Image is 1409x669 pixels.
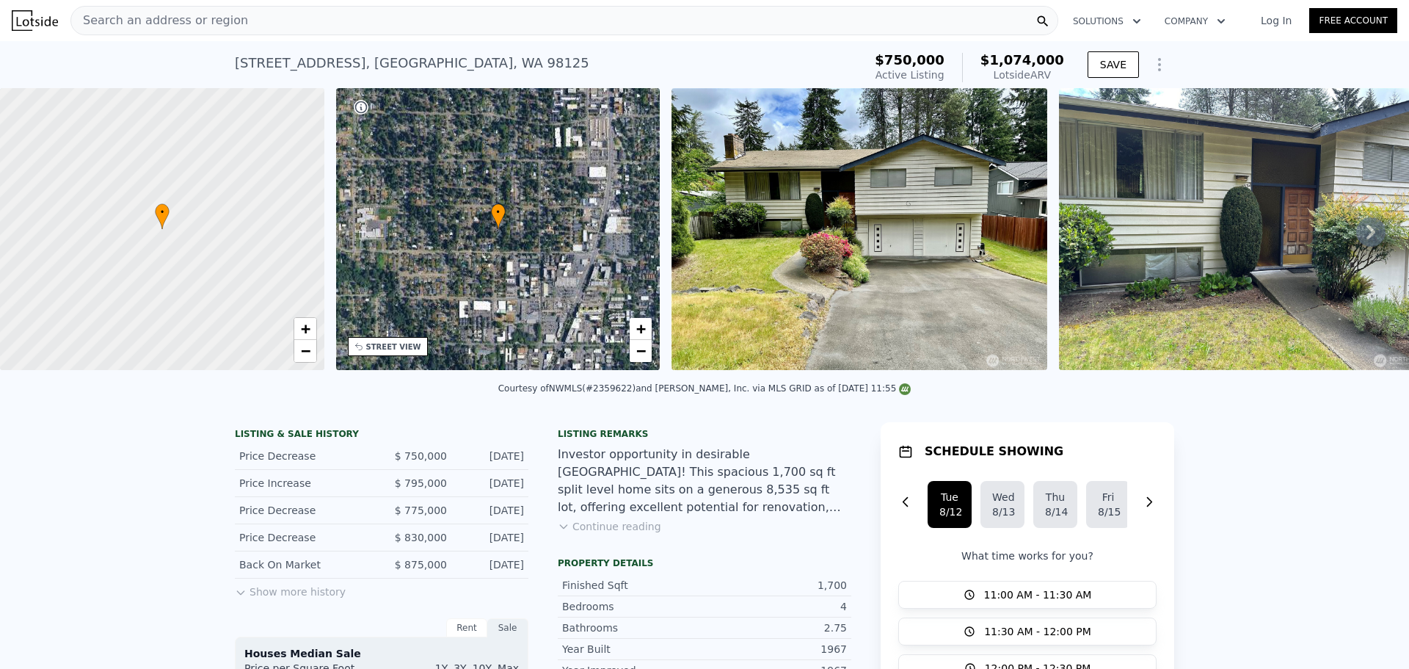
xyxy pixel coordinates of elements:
[1145,50,1174,79] button: Show Options
[459,530,524,545] div: [DATE]
[898,581,1157,609] button: 11:00 AM - 11:30 AM
[898,618,1157,646] button: 11:30 AM - 12:00 PM
[395,559,447,571] span: $ 875,000
[300,319,310,338] span: +
[636,341,646,360] span: −
[239,503,370,518] div: Price Decrease
[1061,8,1153,35] button: Solutions
[366,341,421,352] div: STREET VIEW
[1045,490,1066,505] div: Thu
[562,621,704,635] div: Bathrooms
[239,476,370,491] div: Price Increase
[395,477,447,489] span: $ 795,000
[980,68,1064,82] div: Lotside ARV
[446,618,487,637] div: Rent
[12,10,58,31] img: Lotside
[1086,481,1130,528] button: Fri8/15
[558,557,851,569] div: Property details
[239,557,370,572] div: Back On Market
[562,578,704,593] div: Finished Sqft
[704,578,847,593] div: 1,700
[875,69,944,81] span: Active Listing
[704,599,847,614] div: 4
[459,557,524,572] div: [DATE]
[395,532,447,543] span: $ 830,000
[1045,505,1066,519] div: 8/14
[704,642,847,657] div: 1967
[487,618,528,637] div: Sale
[155,203,170,229] div: •
[498,383,911,394] div: Courtesy of NWMLS (#2359622) and [PERSON_NAME], Inc. via MLS GRID as of [DATE] 11:55
[1243,13,1309,28] a: Log In
[898,549,1157,563] p: What time works for you?
[558,519,661,534] button: Continue reading
[939,505,960,519] div: 8/12
[980,481,1024,528] button: Wed8/13
[300,341,310,360] span: −
[491,203,506,229] div: •
[928,481,972,528] button: Tue8/12
[395,450,447,462] span: $ 750,000
[939,490,960,505] div: Tue
[239,449,370,463] div: Price Decrease
[558,446,851,516] div: Investor opportunity in desirable [GEOGRAPHIC_DATA]! This spacious 1,700 sq ft split level home s...
[1309,8,1397,33] a: Free Account
[1033,481,1077,528] button: Thu8/14
[984,624,1091,639] span: 11:30 AM - 12:00 PM
[1098,490,1118,505] div: Fri
[459,503,524,518] div: [DATE]
[636,319,646,338] span: +
[155,206,170,219] span: •
[992,490,1013,505] div: Wed
[491,206,506,219] span: •
[630,340,652,362] a: Zoom out
[992,505,1013,519] div: 8/13
[459,449,524,463] div: [DATE]
[1088,51,1139,78] button: SAVE
[1098,505,1118,519] div: 8/15
[671,88,1047,370] img: Sale: 149613554 Parcel: 98253240
[395,505,447,516] span: $ 775,000
[704,621,847,635] div: 2.75
[239,530,370,545] div: Price Decrease
[925,443,1063,460] h1: SCHEDULE SHOWING
[899,383,911,395] img: NWMLS Logo
[1153,8,1237,35] button: Company
[235,428,528,443] div: LISTING & SALE HISTORY
[558,428,851,440] div: Listing remarks
[235,579,346,599] button: Show more history
[875,52,944,68] span: $750,000
[459,476,524,491] div: [DATE]
[294,318,316,340] a: Zoom in
[294,340,316,362] a: Zoom out
[980,52,1064,68] span: $1,074,000
[562,642,704,657] div: Year Built
[71,12,248,29] span: Search an address or region
[244,646,519,661] div: Houses Median Sale
[562,599,704,614] div: Bedrooms
[630,318,652,340] a: Zoom in
[235,53,589,73] div: [STREET_ADDRESS] , [GEOGRAPHIC_DATA] , WA 98125
[984,587,1092,602] span: 11:00 AM - 11:30 AM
